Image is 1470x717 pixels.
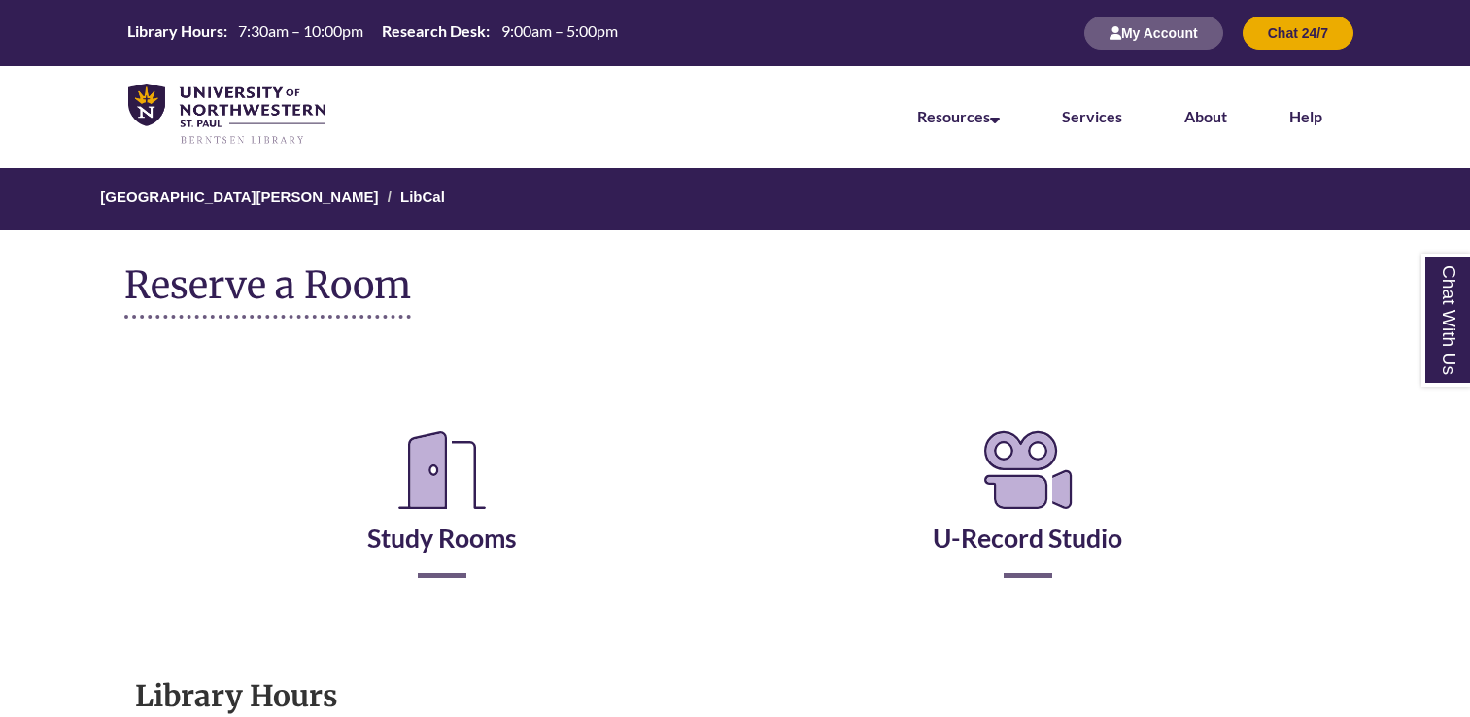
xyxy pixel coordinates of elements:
[124,367,1345,635] div: Reserve a Room
[933,474,1122,554] a: U-Record Studio
[400,188,445,205] a: LibCal
[128,84,325,146] img: UNWSP Library Logo
[1084,24,1223,41] a: My Account
[120,20,625,46] a: Hours Today
[1243,24,1353,41] a: Chat 24/7
[1084,17,1223,50] button: My Account
[120,20,625,44] table: Hours Today
[501,21,618,40] span: 9:00am – 5:00pm
[1243,17,1353,50] button: Chat 24/7
[374,20,493,42] th: Research Desk:
[917,107,1000,125] a: Resources
[135,677,1334,714] h1: Library Hours
[100,188,378,205] a: [GEOGRAPHIC_DATA][PERSON_NAME]
[120,20,230,42] th: Library Hours:
[1184,107,1227,125] a: About
[1289,107,1322,125] a: Help
[1062,107,1122,125] a: Services
[238,21,363,40] span: 7:30am – 10:00pm
[124,168,1345,230] nav: Breadcrumb
[124,264,411,319] h1: Reserve a Room
[367,474,517,554] a: Study Rooms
